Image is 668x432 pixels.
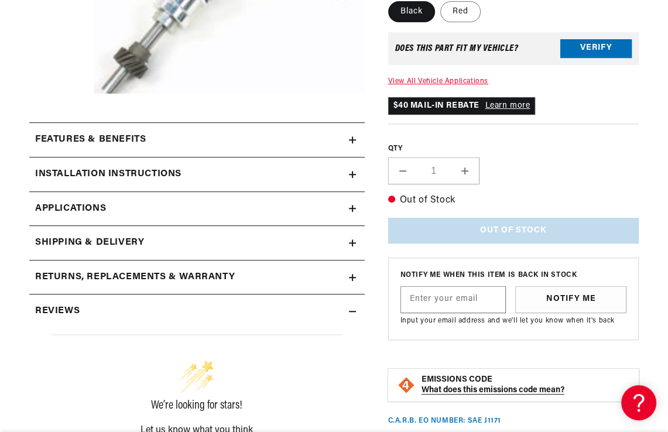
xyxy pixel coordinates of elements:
h2: Returns, Replacements & Warranty [35,270,235,285]
a: Applications [29,192,365,227]
summary: Returns, Replacements & Warranty [29,260,365,294]
span: Notify me when this item is back in stock [400,270,626,281]
h2: Features & Benefits [35,132,146,148]
p: $40 MAIL-IN REBATE [388,97,536,115]
h2: Installation instructions [35,167,181,182]
p: C.A.R.B. EO Number: SAE J1171 [388,416,501,426]
summary: Reviews [29,294,365,328]
button: EMISSIONS CODEWhat does this emissions code mean? [422,375,630,396]
a: Learn more [485,101,530,110]
input: Enter your email [401,287,505,313]
strong: What does this emissions code mean? [422,386,564,395]
div: Does This part fit My vehicle? [395,44,519,53]
span: Input your email address and we'll let you know when it's back [400,317,615,324]
img: Emissions code [397,376,416,395]
a: View All Vehicle Applications [388,78,488,85]
button: Notify Me [515,286,626,313]
summary: Installation instructions [29,157,365,191]
div: We’re looking for stars! [52,400,342,412]
h2: Reviews [35,304,80,319]
label: Red [440,1,481,22]
summary: Shipping & Delivery [29,226,365,260]
span: Applications [35,201,106,217]
button: Verify [560,39,632,58]
summary: Features & Benefits [29,123,365,157]
h2: Shipping & Delivery [35,235,144,251]
p: Out of Stock [388,193,639,208]
label: QTY [388,144,639,154]
label: Black [388,1,435,22]
strong: EMISSIONS CODE [422,375,492,384]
